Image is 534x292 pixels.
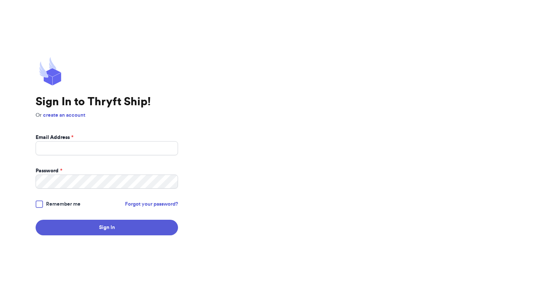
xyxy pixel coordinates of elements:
button: Sign In [36,220,178,235]
a: create an account [43,113,85,118]
a: Forgot your password? [125,200,178,208]
label: Email Address [36,134,73,141]
p: Or [36,112,178,119]
label: Password [36,167,62,175]
h1: Sign In to Thryft Ship! [36,95,178,109]
span: Remember me [46,200,80,208]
